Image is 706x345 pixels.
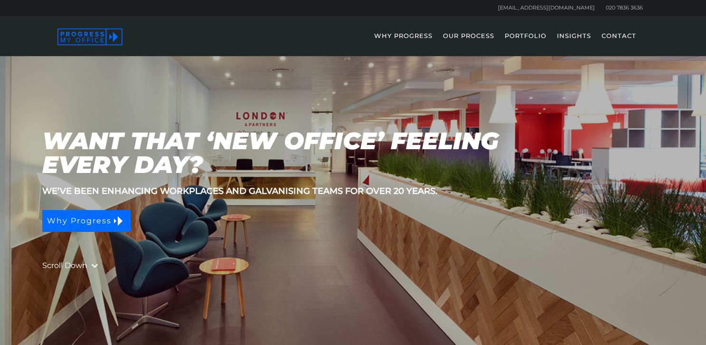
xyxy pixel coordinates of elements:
[597,29,641,56] a: CONTACT
[438,29,499,56] a: OUR PROCESS
[369,29,437,56] a: WHY PROGRESS
[42,129,501,177] h1: Want that ‘new office’ feeling every day?
[500,29,551,56] a: PORTFOLIO
[42,186,664,196] h3: We’ve been enhancing workplaces and galvanising teams for over 20 years.
[552,29,596,56] a: INSIGHTS
[42,210,131,232] a: Why Progress
[42,259,87,272] a: Scroll Down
